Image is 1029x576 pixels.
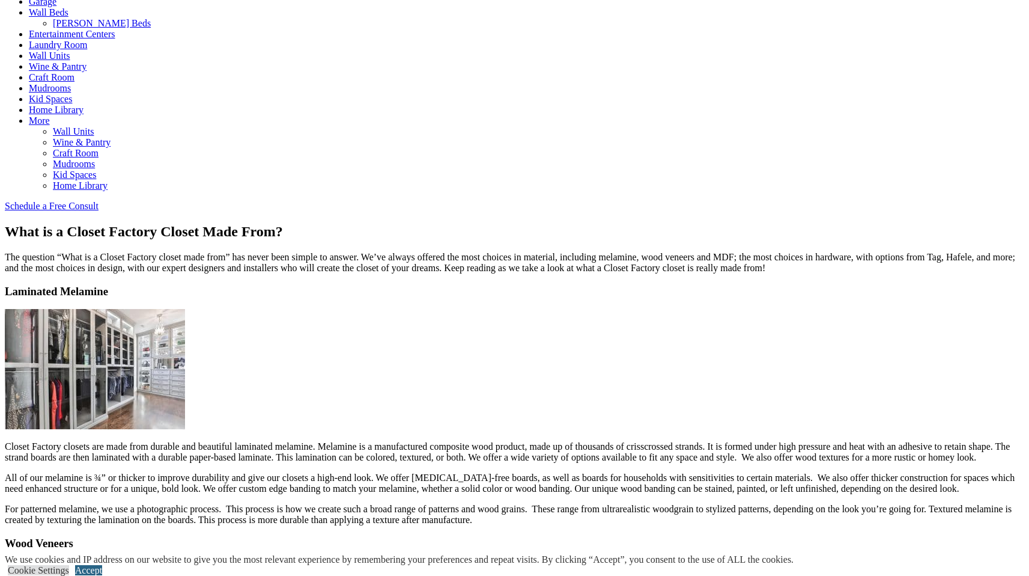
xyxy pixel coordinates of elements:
[53,137,111,147] a: Wine & Pantry
[5,309,185,429] img: A grey closet with glass doors
[29,72,74,82] a: Craft Room
[53,170,96,180] a: Kid Spaces
[5,537,1024,550] h3: Wood Veneers
[53,18,151,28] a: [PERSON_NAME] Beds
[29,83,71,93] a: Mudrooms
[29,105,83,115] a: Home Library
[29,29,115,39] a: Entertainment Centers
[29,40,87,50] a: Laundry Room
[5,252,1024,274] p: The question “What is a Closet Factory closet made from” has never been simple to answer. We’ve a...
[5,473,1024,494] p: All of our melamine is ¾” or thicker to improve durability and give our closets a high-end look. ...
[29,61,87,72] a: Wine & Pantry
[5,554,794,565] div: We use cookies and IP address on our website to give you the most relevant experience by remember...
[8,565,69,575] a: Cookie Settings
[53,159,95,169] a: Mudrooms
[5,201,99,211] a: Schedule a Free Consult (opens a dropdown menu)
[53,148,99,158] a: Craft Room
[5,504,1024,525] p: For patterned melamine, we use a photographic process. This process is how we create such a broad...
[29,7,68,17] a: Wall Beds
[29,115,50,126] a: More menu text will display only on big screen
[75,565,102,575] a: Accept
[53,180,108,191] a: Home Library
[5,224,1024,240] h1: What is a Closet Factory Closet Made From?
[5,441,1024,463] p: Closet Factory closets are made from durable and beautiful laminated melamine. Melamine is a manu...
[29,94,72,104] a: Kid Spaces
[29,51,70,61] a: Wall Units
[5,285,1024,298] h3: Laminated Melamine
[53,126,94,136] a: Wall Units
